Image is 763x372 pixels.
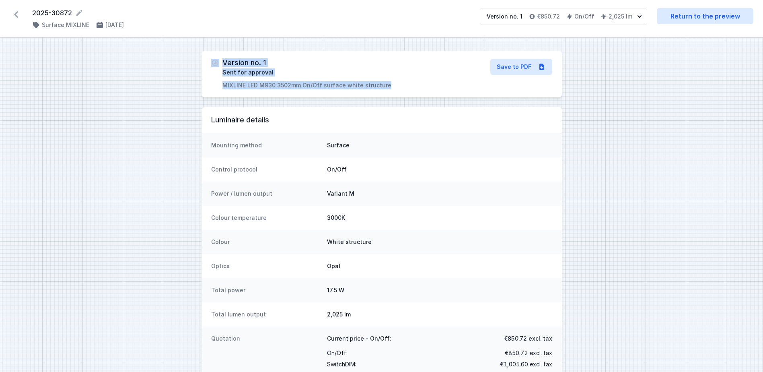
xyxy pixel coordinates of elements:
span: €850.72 excl. tax [504,335,552,343]
span: €850.72 excl. tax [505,347,552,359]
a: Save to PDF [490,59,552,75]
dd: Opal [327,262,552,270]
span: Current price - On/Off: [327,335,391,343]
button: Version no. 1€850.72On/Off2,025 lm [480,8,647,25]
dt: Total power [211,286,321,294]
dt: Colour [211,238,321,246]
dd: On/Off [327,165,552,174]
div: Version no. 1 [487,12,522,21]
dt: Power / lumen output [211,190,321,198]
dt: Mounting method [211,141,321,149]
h3: Luminaire details [211,115,552,125]
span: SwitchDIM : [327,359,356,370]
h4: [DATE] [105,21,124,29]
dt: Optics [211,262,321,270]
h4: Surface MIXLINE [42,21,89,29]
h4: 2,025 lm [609,12,632,21]
form: 2025-30872 [32,8,470,18]
dt: Control protocol [211,165,321,174]
dd: White structure [327,238,552,246]
dd: Variant M [327,190,552,198]
button: Rename project [75,9,83,17]
img: pending.svg [211,59,219,67]
p: MIXLINE LED M930 3502mm On/Off surface white structure [222,81,391,89]
dd: 3000K [327,214,552,222]
dt: Colour temperature [211,214,321,222]
dt: Total lumen output [211,310,321,318]
h4: On/Off [574,12,594,21]
dd: 17.5 W [327,286,552,294]
dd: 2,025 lm [327,310,552,318]
h3: Version no. 1 [222,59,266,67]
span: €1,005.60 excl. tax [500,359,552,370]
dd: Surface [327,141,552,149]
a: Return to the preview [657,8,753,24]
h4: €850.72 [537,12,560,21]
span: On/Off : [327,347,348,359]
span: Sent for approval [222,68,274,76]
